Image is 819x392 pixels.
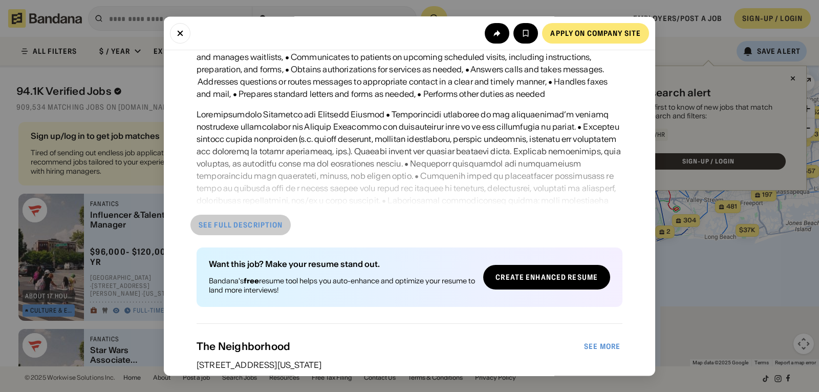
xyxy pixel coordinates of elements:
[170,23,190,43] button: Close
[495,274,598,281] div: Create Enhanced Resume
[244,276,259,285] b: free
[584,343,620,350] div: See more
[197,361,622,369] div: [STREET_ADDRESS][US_STATE]
[197,38,622,100] div: • Schedules appointments for visits, treatments, and procedures, • Reviews appointment confirmati...
[199,221,283,229] div: See full description
[550,29,641,36] div: Apply on company site
[209,260,475,268] div: Want this job? Make your resume stand out.
[197,340,582,353] div: The Neighborhood
[576,336,629,357] a: See more
[197,108,622,317] div: Loremipsumdolo Sitametco adi Elitsedd Eiusmod • Temporincidi utlaboree do mag aliquaenimad’m veni...
[209,276,475,295] div: Bandana's resume tool helps you auto-enhance and optimize your resume to land more interviews!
